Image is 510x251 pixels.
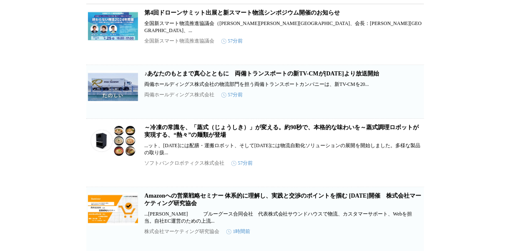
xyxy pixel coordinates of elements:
img: ♪あなたのもとまで真心とともに 両備トランスポートの新TV-CMが9/15（月）より放送開始 [88,70,138,103]
img: Amazonへの営業戦略セミナー 体系的に理解し、実践と交渉のポイントを掴む 10月14日開催 株式会社マーケティング研究協会 [88,192,138,226]
p: ...[PERSON_NAME] ブルーグース合同会社 代表株式会社サウンドハウスで物流、カスタマーサポート、Webを担当。自社EC運営のための上流... [145,211,422,225]
p: 株式会社マーケティング研究協会 [145,228,220,235]
a: ～冷凍の常識を、「蒸式（じょうしき）」が変える。約90秒で、本格的な味わいを～蒸式調理ロボットが実現する、“熱々”の麺類が登場 [145,124,419,138]
time: 1時間前 [226,228,251,235]
a: ♪あなたのもとまで真心とともに 両備トランスポートの新TV-CMが[DATE]より放送開始 [145,70,379,77]
p: 両備ホールディングス株式会社の物流部門を担う両備トランスポートカンパニーは、新TV-CMを20... [145,81,422,88]
p: 全国新スマート物流推進協議会 [145,38,215,45]
img: 第4回ドローンサミット出展と新スマート物流シンポジウム開催のお知らせ [88,9,138,43]
p: 両備ホールディングス株式会社 [145,91,215,98]
p: ソフトバンクロボティクス株式会社 [145,160,225,167]
time: 57分前 [221,91,243,98]
a: Amazonへの営業戦略セミナー 体系的に理解し、実践と交渉のポイントを掴む [DATE]開催 株式会社マーケティング研究協会 [145,193,422,206]
p: 全国新スマート物流推進協議会（[PERSON_NAME][PERSON_NAME][GEOGRAPHIC_DATA]、会長：[PERSON_NAME][GEOGRAPHIC_DATA]、... [145,20,422,34]
p: ...ット、[DATE]には配膳・運搬ロボット、そして[DATE]には物流自動化ソリューションの展開を開始しました。多様な製品の取り扱... [145,142,422,156]
time: 57分前 [231,160,253,167]
time: 57分前 [221,38,243,45]
a: 第4回ドローンサミット出展と新スマート物流シンポジウム開催のお知らせ [145,10,340,16]
img: ～冷凍の常識を、「蒸式（じょうしき）」が変える。約90秒で、本格的な味わいを～蒸式調理ロボットが実現する、“熱々”の麺類が登場 [88,124,138,157]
